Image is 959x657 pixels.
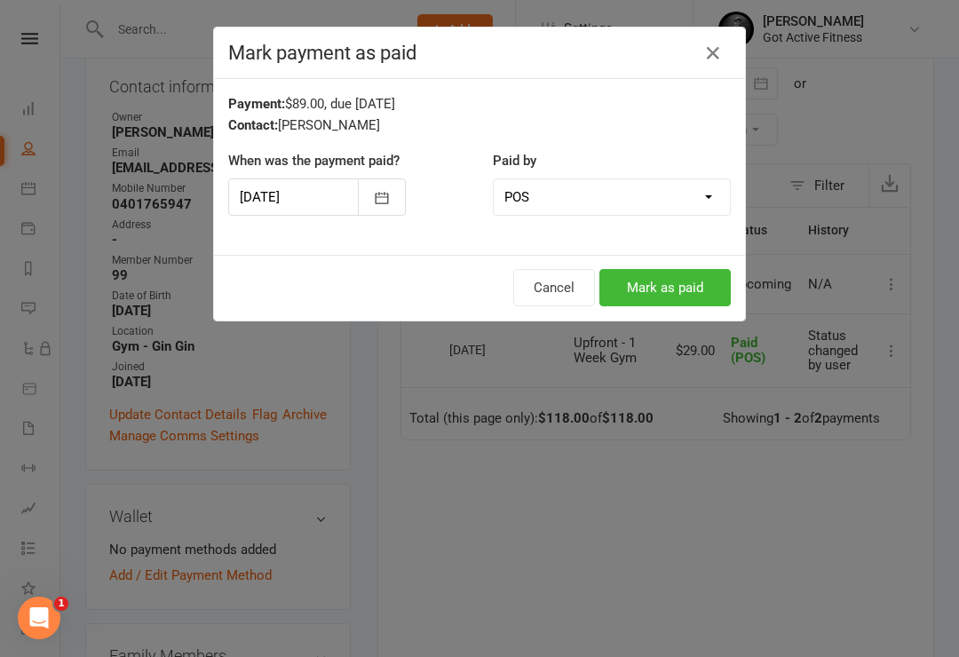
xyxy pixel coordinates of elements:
[228,96,285,112] strong: Payment:
[18,597,60,639] iframe: Intercom live chat
[599,269,731,306] button: Mark as paid
[228,150,400,171] label: When was the payment paid?
[228,117,278,133] strong: Contact:
[493,150,536,171] label: Paid by
[699,39,727,67] button: Close
[228,93,731,115] div: $89.00, due [DATE]
[513,269,595,306] button: Cancel
[228,42,731,64] h4: Mark payment as paid
[54,597,68,611] span: 1
[228,115,731,136] div: [PERSON_NAME]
